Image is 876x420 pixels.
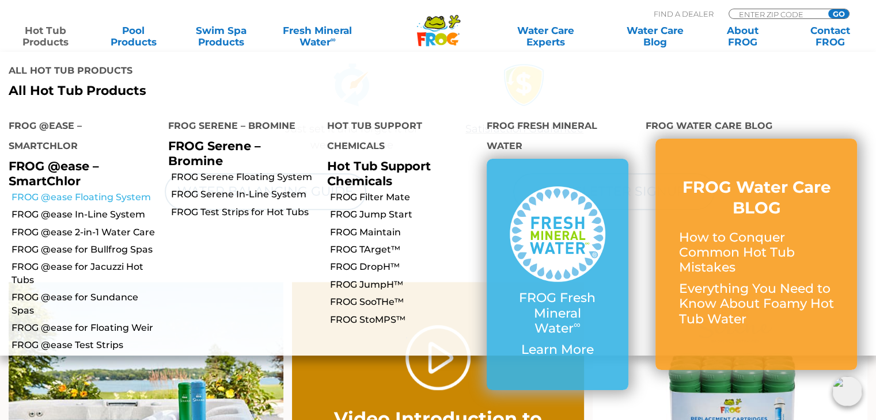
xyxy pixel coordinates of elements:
a: FROG DropH™ [330,261,478,273]
a: FROG Jump Start [330,208,478,221]
p: Everything You Need to Know About Foamy Hot Tub Water [678,281,834,327]
a: AboutFROG [708,25,776,48]
a: FROG TArget™ [330,243,478,256]
a: FROG @ease Floating System [12,191,160,204]
a: FROG @ease for Sundance Spas [12,291,160,317]
a: FROG @ease 2-in-1 Water Care [12,226,160,239]
a: FROG SooTHe™ [330,296,478,308]
a: FROG Test Strips for Hot Tubs [171,206,319,219]
a: FROG JumpH™ [330,278,478,291]
a: FROG Serene In-Line System [171,188,319,201]
p: FROG Fresh Mineral Water [510,291,606,336]
sup: ∞ [574,319,581,330]
a: FROG Fresh Mineral Water∞ Learn More [510,186,606,363]
a: FROG @ease for Jacuzzi Hot Tubs [12,261,160,287]
a: Hot TubProducts [12,25,79,48]
h4: All Hot Tub Products [9,60,429,83]
a: FROG Maintain [330,226,478,239]
p: Learn More [510,342,606,357]
a: FROG Serene Floating System [171,171,319,184]
h4: Hot Tub Support Chemicals [327,116,469,159]
a: Hot Tub Support Chemicals [327,159,431,188]
a: FROG @ease Test Strips [12,339,160,352]
a: FROG Filter Mate [330,191,478,204]
h4: FROG Fresh Mineral Water [487,116,629,159]
a: FROG @ease for Bullfrog Spas [12,243,160,256]
p: FROG Serene – Bromine [168,139,310,167]
img: openIcon [832,376,862,406]
a: Water CareBlog [621,25,689,48]
a: Water CareExperts [490,25,601,48]
a: Fresh MineralWater∞ [275,25,360,48]
a: FROG @ease In-Line System [12,208,160,221]
a: Swim SpaProducts [187,25,255,48]
h4: FROG Water Care Blog [646,116,867,139]
p: How to Conquer Common Hot Tub Mistakes [678,230,834,276]
a: FROG Water Care BLOG How to Conquer Common Hot Tub Mistakes Everything You Need to Know About Foa... [678,177,834,333]
input: Zip Code Form [738,9,816,19]
a: FROG StoMPS™ [330,314,478,326]
p: FROG @ease – SmartChlor [9,159,151,188]
a: All Hot Tub Products [9,83,429,98]
a: FROG @ease for Floating Weir [12,322,160,334]
a: PoolProducts [99,25,167,48]
sup: ∞ [330,35,335,44]
input: GO [828,9,849,18]
p: Find A Dealer [654,9,714,19]
a: Play Video [405,325,471,390]
h3: FROG Water Care BLOG [678,177,834,219]
a: ContactFROG [797,25,864,48]
h4: FROG @ease – SmartChlor [9,116,151,159]
h4: FROG Serene – Bromine [168,116,310,139]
